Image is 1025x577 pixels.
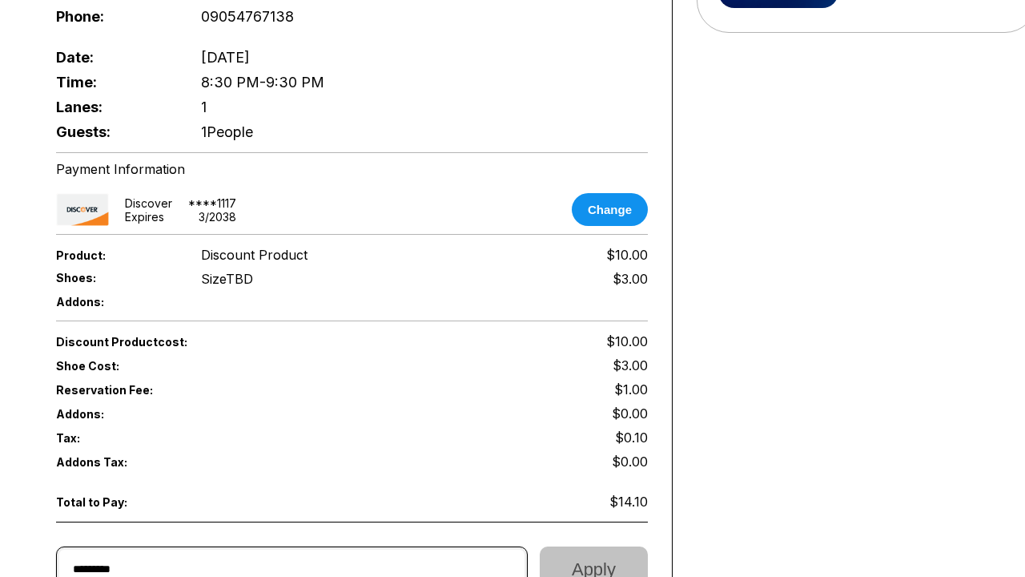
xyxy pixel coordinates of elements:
div: Expires [125,210,164,224]
span: 09054767138 [201,8,294,25]
span: Shoe Cost: [56,359,175,373]
div: 3 / 2038 [199,210,236,224]
span: Shoes: [56,271,175,284]
span: $14.10 [609,494,648,510]
span: Date: [56,49,175,66]
span: Addons: [56,407,175,421]
img: card [56,193,109,226]
div: $3.00 [613,271,648,287]
span: $10.00 [606,247,648,263]
span: Total to Pay: [56,495,175,509]
span: Tax: [56,431,175,445]
span: Reservation Fee: [56,383,352,397]
span: Addons: [56,295,175,309]
div: Size TBD [201,271,253,287]
span: $1.00 [614,381,648,397]
span: Phone: [56,8,175,25]
span: Discount Product [201,247,307,263]
span: Guests: [56,123,175,140]
div: discover [125,196,172,210]
span: Product: [56,248,175,262]
button: Change [572,193,648,226]
span: [DATE] [201,49,250,66]
span: Time: [56,74,175,91]
span: 1 [201,99,207,115]
span: 1 People [201,123,253,140]
span: $0.00 [612,406,648,422]
span: Lanes: [56,99,175,115]
span: $0.10 [615,430,648,446]
span: 8:30 PM - 9:30 PM [201,74,324,91]
span: Discount Product cost: [56,335,352,349]
span: $10.00 [606,333,648,349]
span: Addons Tax: [56,455,175,469]
div: Payment Information [56,161,648,177]
span: $3.00 [613,357,648,373]
span: $0.00 [612,454,648,470]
